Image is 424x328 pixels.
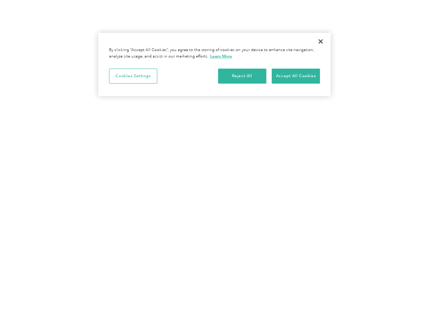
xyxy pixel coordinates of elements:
div: By clicking “Accept All Cookies”, you agree to the storing of cookies on your device to enhance s... [109,47,320,60]
button: Close [313,34,329,49]
button: Reject All [218,69,266,84]
div: Privacy [98,33,331,96]
div: Cookie banner [98,33,331,96]
button: Cookies Settings [109,69,157,84]
a: More information about your privacy, opens in a new tab [210,54,232,59]
button: Accept All Cookies [272,69,320,84]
